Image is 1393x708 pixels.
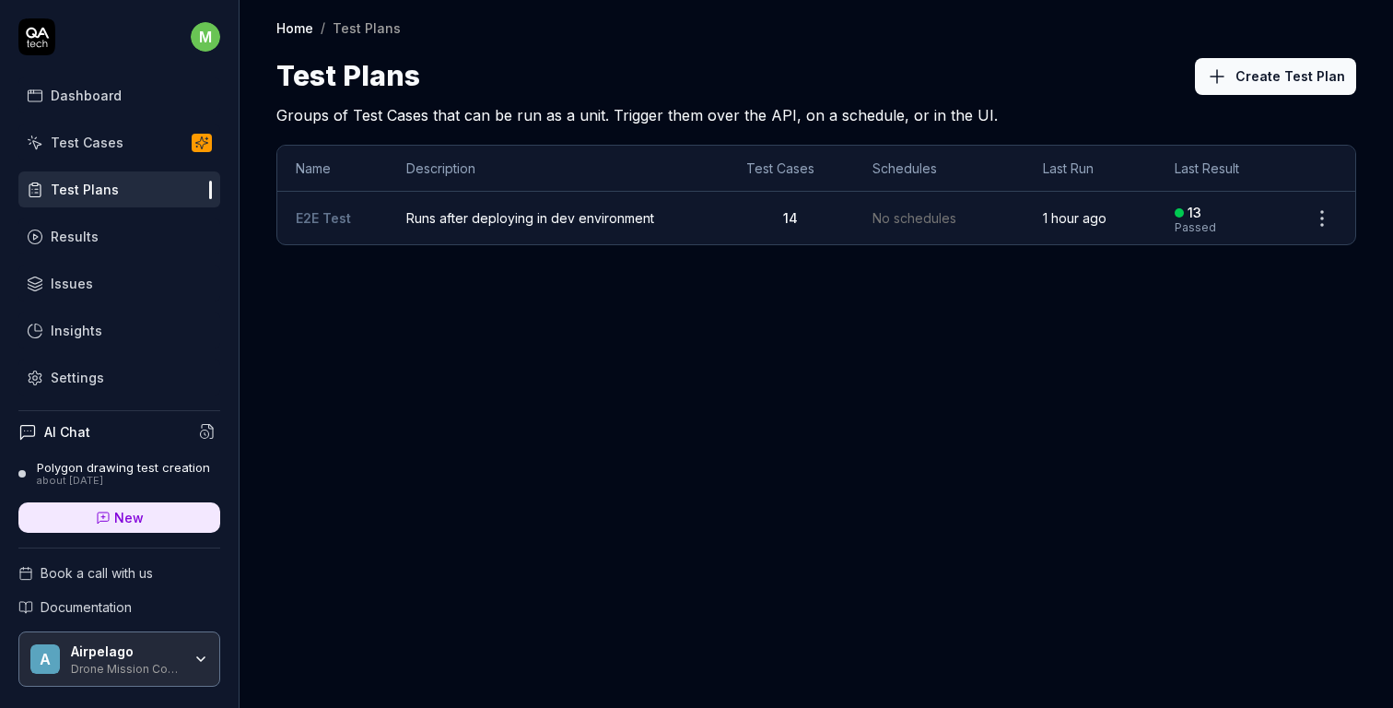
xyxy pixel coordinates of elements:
[37,460,210,475] div: Polygon drawing test creation
[296,210,351,226] a: E2E Test
[51,274,93,293] div: Issues
[18,124,220,160] a: Test Cases
[388,146,729,192] th: Description
[18,218,220,254] a: Results
[728,146,853,192] th: Test Cases
[276,18,313,37] a: Home
[18,502,220,533] a: New
[783,210,798,226] span: 14
[18,265,220,301] a: Issues
[18,313,220,348] a: Insights
[18,460,220,488] a: Polygon drawing test creationabout [DATE]
[1175,222,1216,233] div: Passed
[51,86,122,105] div: Dashboard
[1195,58,1356,95] button: Create Test Plan
[18,77,220,113] a: Dashboard
[51,321,102,340] div: Insights
[18,597,220,617] a: Documentation
[276,55,420,97] h1: Test Plans
[37,475,210,488] div: about [DATE]
[1043,210,1106,226] time: 1 hour ago
[333,18,401,37] div: Test Plans
[18,360,220,395] a: Settings
[1188,205,1201,221] div: 13
[41,563,153,583] span: Book a call with us
[30,644,60,674] span: A
[51,368,104,387] div: Settings
[277,146,388,192] th: Name
[406,208,710,228] span: Runs after deploying in dev environment
[41,597,132,617] span: Documentation
[1024,146,1157,192] th: Last Run
[51,227,99,246] div: Results
[276,97,1356,126] h2: Groups of Test Cases that can be run as a unit. Trigger them over the API, on a schedule, or in t...
[1156,146,1289,192] th: Last Result
[321,18,325,37] div: /
[18,563,220,583] a: Book a call with us
[71,643,181,660] div: Airpelago
[114,508,144,527] span: New
[854,146,1024,192] th: Schedules
[18,171,220,207] a: Test Plans
[191,22,220,52] span: m
[51,133,123,152] div: Test Cases
[18,631,220,687] button: AAirpelagoDrone Mission Control
[71,660,181,675] div: Drone Mission Control
[191,18,220,55] button: m
[44,422,90,442] h4: AI Chat
[872,208,956,228] span: No schedules
[51,180,119,199] div: Test Plans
